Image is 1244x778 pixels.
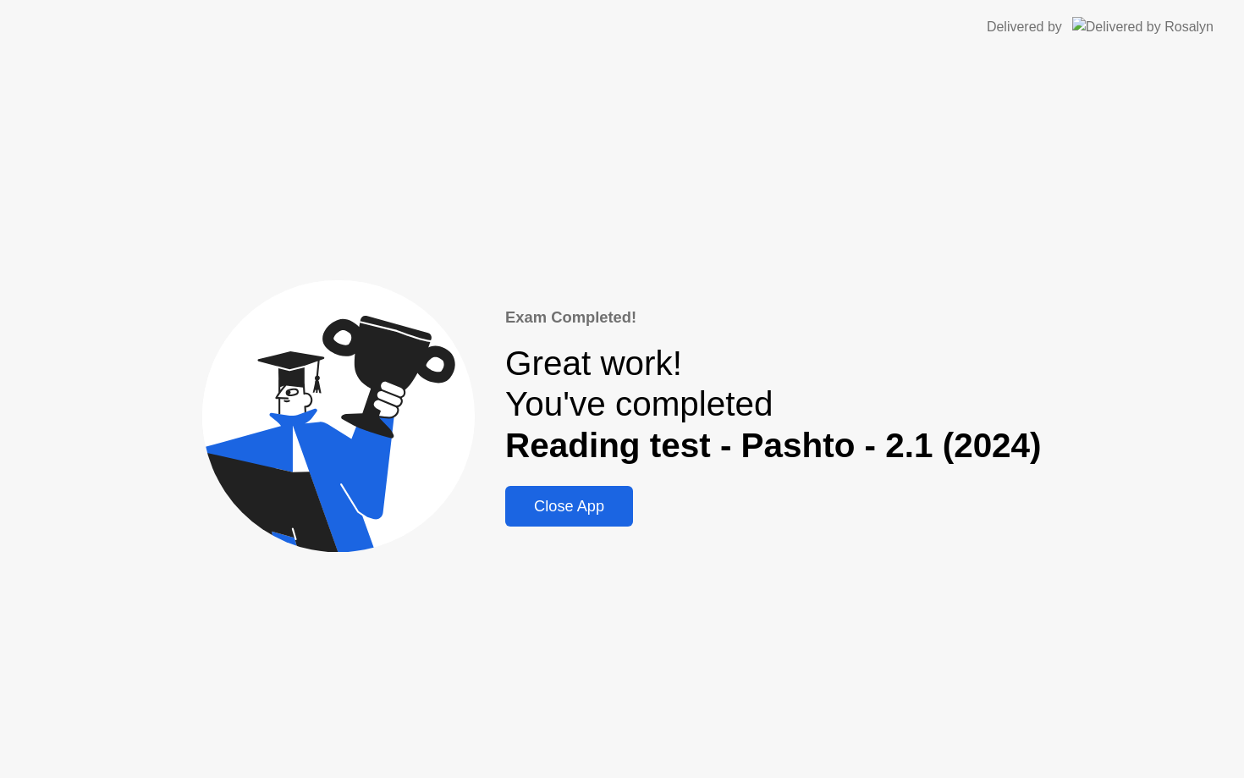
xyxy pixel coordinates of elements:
[987,17,1062,37] div: Delivered by
[505,343,1041,466] div: Great work! You've completed
[505,306,1041,329] div: Exam Completed!
[510,498,628,516] div: Close App
[1072,17,1214,36] img: Delivered by Rosalyn
[505,426,1041,465] b: Reading test - Pashto - 2.1 (2024)
[505,486,633,527] button: Close App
